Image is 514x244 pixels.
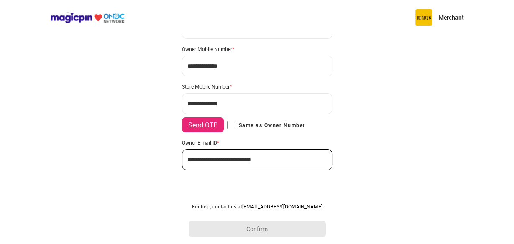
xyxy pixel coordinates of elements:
div: For help, contact us at [189,203,326,210]
img: ondc-logo-new-small.8a59708e.svg [50,12,125,23]
div: Store Mobile Number [182,83,332,90]
div: Owner E-mail ID [182,139,332,146]
a: [EMAIL_ADDRESS][DOMAIN_NAME] [242,203,322,210]
button: Send OTP [182,117,224,132]
div: Owner Mobile Number [182,46,332,52]
p: Merchant [439,13,464,22]
label: Same as Owner Number [227,121,305,129]
input: Same as Owner Number [227,121,235,129]
img: circus.b677b59b.png [415,9,432,26]
button: Confirm [189,221,326,237]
